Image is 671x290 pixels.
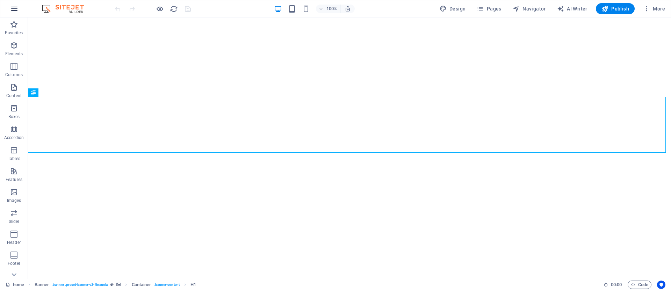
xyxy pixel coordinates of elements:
[190,281,196,289] span: Click to select. Double-click to edit
[611,281,622,289] span: 00 00
[8,261,20,266] p: Footer
[616,282,617,287] span: :
[132,281,151,289] span: Click to select. Double-click to edit
[604,281,622,289] h6: Session time
[7,198,21,203] p: Images
[316,5,341,13] button: 100%
[154,281,179,289] span: . banner-content
[7,240,21,245] p: Header
[8,114,20,119] p: Boxes
[5,30,23,36] p: Favorites
[52,281,108,289] span: . banner .preset-banner-v3-financia
[437,3,469,14] div: Design (Ctrl+Alt+Y)
[156,5,164,13] button: Click here to leave preview mode and continue editing
[557,5,587,12] span: AI Writer
[643,5,665,12] span: More
[554,3,590,14] button: AI Writer
[5,72,23,78] p: Columns
[6,281,24,289] a: Click to cancel selection. Double-click to open Pages
[6,93,22,99] p: Content
[631,281,648,289] span: Code
[8,156,20,161] p: Tables
[35,281,49,289] span: Click to select. Double-click to edit
[640,3,668,14] button: More
[437,3,469,14] button: Design
[4,135,24,140] p: Accordion
[628,281,651,289] button: Code
[35,281,196,289] nav: breadcrumb
[440,5,466,12] span: Design
[170,5,178,13] i: Reload page
[116,283,121,287] i: This element contains a background
[326,5,338,13] h6: 100%
[474,3,504,14] button: Pages
[40,5,93,13] img: Editor Logo
[510,3,549,14] button: Navigator
[169,5,178,13] button: reload
[477,5,501,12] span: Pages
[513,5,546,12] span: Navigator
[9,219,20,224] p: Slider
[110,283,114,287] i: This element is a customizable preset
[601,5,629,12] span: Publish
[596,3,635,14] button: Publish
[345,6,351,12] i: On resize automatically adjust zoom level to fit chosen device.
[657,281,665,289] button: Usercentrics
[5,51,23,57] p: Elements
[6,177,22,182] p: Features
